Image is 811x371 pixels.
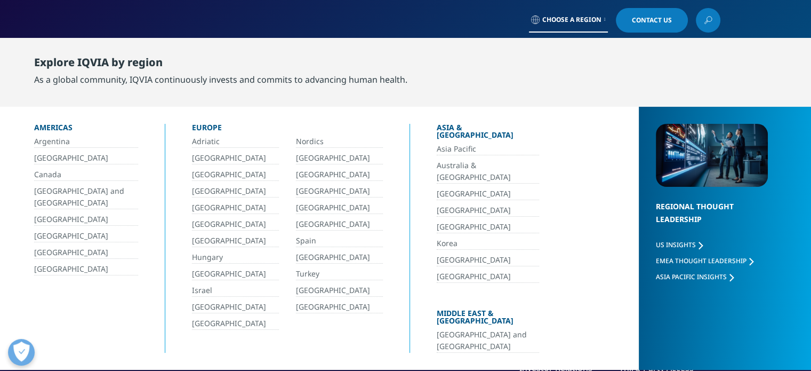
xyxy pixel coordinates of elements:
[656,240,703,249] a: US Insights
[296,285,383,297] a: [GEOGRAPHIC_DATA]
[192,169,279,181] a: [GEOGRAPHIC_DATA]
[34,152,138,164] a: [GEOGRAPHIC_DATA]
[192,152,279,164] a: [GEOGRAPHIC_DATA]
[34,185,138,209] a: [GEOGRAPHIC_DATA] and [GEOGRAPHIC_DATA]
[296,169,383,181] a: [GEOGRAPHIC_DATA]
[296,152,383,164] a: [GEOGRAPHIC_DATA]
[34,263,138,275] a: [GEOGRAPHIC_DATA]
[656,272,727,281] span: Asia Pacific Insights
[192,136,279,148] a: Adriatic
[656,124,768,187] img: 2093_analyzing-data-using-big-screen-display-and-laptop.png
[192,218,279,231] a: [GEOGRAPHIC_DATA]
[632,17,672,23] span: Contact Us
[192,268,279,280] a: [GEOGRAPHIC_DATA]
[34,136,138,148] a: Argentina
[296,268,383,280] a: Turkey
[296,218,383,231] a: [GEOGRAPHIC_DATA]
[296,202,383,214] a: [GEOGRAPHIC_DATA]
[34,124,138,136] div: Americas
[34,247,138,259] a: [GEOGRAPHIC_DATA]
[437,271,539,283] a: [GEOGRAPHIC_DATA]
[192,124,383,136] div: Europe
[656,200,768,239] div: Regional Thought Leadership
[437,204,539,217] a: [GEOGRAPHIC_DATA]
[296,235,383,247] a: Spain
[192,235,279,247] a: [GEOGRAPHIC_DATA]
[437,143,539,155] a: Asia Pacific
[296,136,383,148] a: Nordics
[296,251,383,264] a: [GEOGRAPHIC_DATA]
[656,256,746,265] span: EMEA Thought Leadership
[437,254,539,266] a: [GEOGRAPHIC_DATA]
[192,185,279,198] a: [GEOGRAPHIC_DATA]
[192,202,279,214] a: [GEOGRAPHIC_DATA]
[34,230,138,242] a: [GEOGRAPHIC_DATA]
[437,124,539,143] div: Asia & [GEOGRAPHIC_DATA]
[34,73,407,86] div: As a global community, IQVIA continuously invests and commits to advancing human health.
[437,329,539,353] a: [GEOGRAPHIC_DATA] and [GEOGRAPHIC_DATA]
[34,56,407,73] div: Explore IQVIA by region
[656,256,753,265] a: EMEA Thought Leadership
[192,301,279,313] a: [GEOGRAPHIC_DATA]
[8,339,35,366] button: Öppna preferenser
[437,310,539,329] div: Middle East & [GEOGRAPHIC_DATA]
[192,318,279,330] a: [GEOGRAPHIC_DATA]
[181,37,720,88] nav: Primary
[656,240,696,249] span: US Insights
[437,188,539,200] a: [GEOGRAPHIC_DATA]
[437,221,539,233] a: [GEOGRAPHIC_DATA]
[34,169,138,181] a: Canada
[192,285,279,297] a: Israel
[542,15,601,24] span: Choose a Region
[192,251,279,264] a: Hungary
[34,214,138,226] a: [GEOGRAPHIC_DATA]
[296,301,383,313] a: [GEOGRAPHIC_DATA]
[616,8,688,33] a: Contact Us
[296,185,383,198] a: [GEOGRAPHIC_DATA]
[656,272,734,281] a: Asia Pacific Insights
[437,160,539,184] a: Australia & [GEOGRAPHIC_DATA]
[437,238,539,250] a: Korea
